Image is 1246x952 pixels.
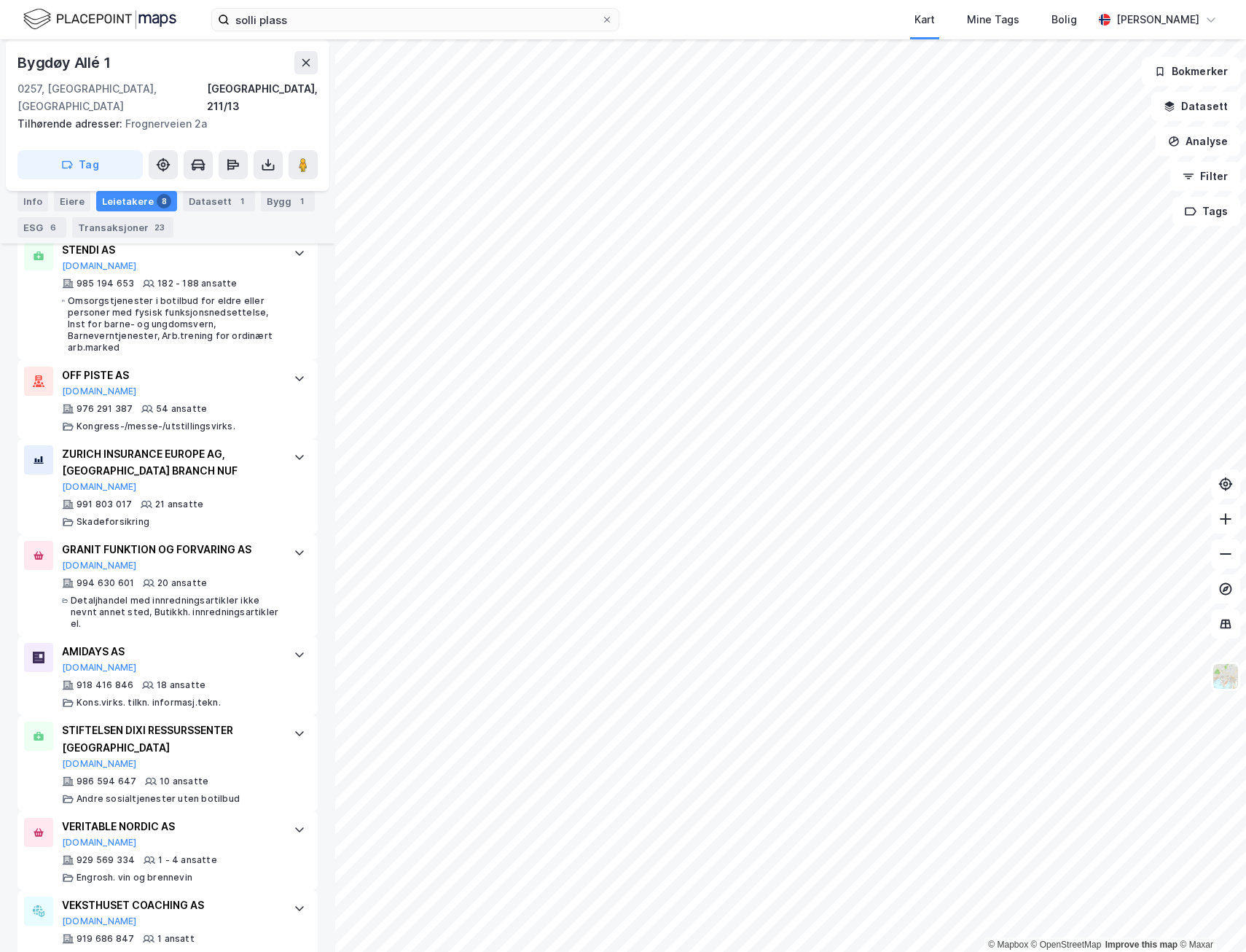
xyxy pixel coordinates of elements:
iframe: Chat Widget [1173,882,1246,952]
button: [DOMAIN_NAME] [62,662,137,674]
div: 1 [294,194,309,208]
div: ZURICH INSURANCE EUROPE AG, [GEOGRAPHIC_DATA] BRANCH NUF [62,445,279,480]
button: Tag [17,150,143,179]
div: 919 686 847 [77,933,134,945]
div: Andre sosialtjenester uten botilbud [77,793,240,805]
div: STIFTELSEN DIXI RESSURSSENTER [GEOGRAPHIC_DATA] [62,722,279,757]
div: Transaksjoner [72,217,173,238]
div: Kons.virks. tilkn. informasj.tekn. [77,697,221,709]
div: Mine Tags [967,11,1019,28]
button: [DOMAIN_NAME] [62,386,137,397]
div: 6 [46,220,60,235]
a: OpenStreetMap [1031,940,1102,950]
div: Bygdøy Allé 1 [17,51,113,74]
div: 1 ansatt [157,933,195,945]
button: [DOMAIN_NAME] [62,916,137,927]
div: [PERSON_NAME] [1116,11,1199,28]
div: Kongress-/messe-/utstillingsvirks. [77,421,235,432]
div: Datasett [183,191,255,211]
div: [GEOGRAPHIC_DATA], 211/13 [207,80,318,115]
div: VEKSTHUSET COACHING AS [62,897,279,914]
span: Tilhørende adresser: [17,117,125,130]
img: logo.f888ab2527a4732fd821a326f86c7f29.svg [23,7,176,32]
button: Datasett [1151,92,1240,121]
div: 994 630 601 [77,577,134,589]
div: 985 194 653 [77,278,134,289]
div: ESG [17,217,66,238]
div: 21 ansatte [155,499,203,510]
div: Eiere [54,191,90,211]
div: 0257, [GEOGRAPHIC_DATA], [GEOGRAPHIC_DATA] [17,80,207,115]
button: [DOMAIN_NAME] [62,837,137,848]
div: Engrosh. vin og brennevin [77,872,192,883]
div: 23 [152,220,168,235]
div: 929 569 334 [77,854,135,866]
div: Detaljhandel med innredningsartikler ikke nevnt annet sted, Butikkh. innredningsartikler el. [71,595,279,630]
div: Kart [914,11,935,28]
div: Omsorgstjenester i botilbud for eldre eller personer med fysisk funksjonsnedsettelse, Inst for ba... [68,295,279,354]
img: Z [1212,663,1239,690]
div: VERITABLE NORDIC AS [62,818,279,835]
a: Improve this map [1105,940,1178,950]
div: 918 416 846 [77,679,133,691]
button: [DOMAIN_NAME] [62,481,137,493]
button: [DOMAIN_NAME] [62,260,137,272]
div: AMIDAYS AS [62,643,279,660]
div: OFF PISTE AS [62,367,279,384]
input: Søk på adresse, matrikkel, gårdeiere, leietakere eller personer [230,9,601,31]
div: Info [17,191,48,211]
div: 1 [235,194,249,208]
button: Tags [1172,197,1240,226]
div: 18 ansatte [157,679,205,691]
button: [DOMAIN_NAME] [62,560,137,571]
div: 991 803 017 [77,499,132,510]
div: 986 594 647 [77,776,136,787]
div: Leietakere [96,191,177,211]
a: Mapbox [988,940,1028,950]
div: 20 ansatte [157,577,207,589]
div: STENDI AS [62,241,279,259]
div: Skadeforsikring [77,516,149,528]
div: 8 [157,194,171,208]
div: Bygg [261,191,315,211]
button: Filter [1170,162,1240,191]
div: Bolig [1051,11,1077,28]
button: [DOMAIN_NAME] [62,758,137,770]
div: 10 ansatte [160,776,208,787]
div: 1 - 4 ansatte [158,854,217,866]
div: 976 291 387 [77,403,133,415]
button: Bokmerker [1142,57,1240,86]
div: 182 - 188 ansatte [157,278,237,289]
div: GRANIT FUNKTION OG FORVARING AS [62,541,279,558]
button: Analyse [1156,127,1240,156]
div: Frognerveien 2a [17,115,306,133]
div: 54 ansatte [156,403,207,415]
